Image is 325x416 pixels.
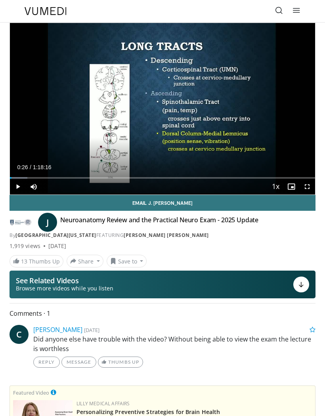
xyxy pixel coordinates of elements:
[84,326,99,334] small: [DATE]
[98,357,143,368] a: Thumbs Up
[33,164,52,170] span: 1:18:16
[61,357,96,368] a: Message
[21,258,27,265] span: 13
[26,179,42,195] button: Mute
[76,400,130,407] a: Lilly Medical Affairs
[13,389,49,396] small: Featured Video
[16,277,113,284] p: See Related Videos
[17,164,28,170] span: 0:26
[25,7,67,15] img: VuMedi Logo
[299,179,315,195] button: Fullscreen
[10,23,315,195] video-js: Video Player
[38,213,57,232] a: J
[33,357,60,368] a: Reply
[67,255,103,267] button: Share
[15,232,96,239] a: [GEOGRAPHIC_DATA][US_STATE]
[76,408,220,416] a: Personalizing Preventive Strategies for Brain Health
[10,255,63,267] a: 13 Thumbs Up
[30,164,31,170] span: /
[10,179,26,195] button: Play
[10,177,315,179] div: Progress Bar
[10,216,32,229] img: Medical College of Georgia - Augusta University
[60,216,258,229] h4: Neuroanatomy Review and the Practical Neuro Exam - 2025 Update
[283,179,299,195] button: Enable picture-in-picture mode
[10,308,315,319] span: Comments 1
[124,232,209,239] a: [PERSON_NAME] [PERSON_NAME]
[33,334,315,353] p: Did anyone else have trouble with the video? Without being able to view the exam the lecture is w...
[268,179,283,195] button: Playback Rate
[33,325,82,334] a: [PERSON_NAME]
[10,271,315,298] button: See Related Videos Browse more videos while you listen
[107,255,147,267] button: Save to
[16,284,113,292] span: Browse more videos while you listen
[48,242,66,250] div: [DATE]
[10,232,315,239] div: By FEATURING
[10,195,315,211] a: Email J. [PERSON_NAME]
[10,242,40,250] span: 1,919 views
[10,325,29,344] a: C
